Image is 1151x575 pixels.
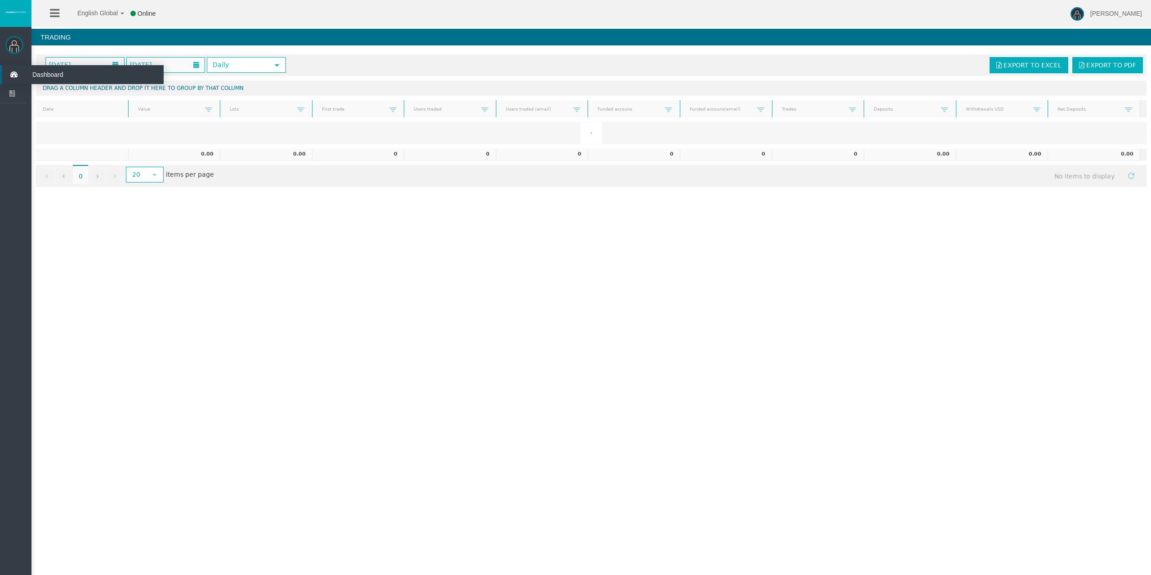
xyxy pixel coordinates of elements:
[31,29,1151,45] h4: Trading
[273,62,281,69] span: select
[1124,168,1139,183] a: Refresh
[312,149,404,160] td: 0
[26,65,114,84] span: Dashboard
[66,9,118,17] span: English Global
[680,149,772,160] td: 0
[864,149,956,160] td: 0.00
[990,57,1068,73] a: Export to Excel
[500,103,573,115] a: Users traded (email)
[37,103,127,116] a: Date
[73,165,88,184] span: 0
[124,168,214,183] span: items per page
[1072,57,1143,73] a: Export to PDF
[60,173,67,180] span: Go to the previous page
[138,10,156,17] span: Online
[956,149,1048,160] td: 0.00
[36,80,1147,96] div: Drag a column header and drop it here to group by that column
[127,168,146,182] span: 20
[127,58,154,71] span: [DATE]
[772,149,864,160] td: 0
[132,103,205,115] a: Value
[46,58,73,71] span: [DATE]
[220,149,312,160] td: 0.00
[496,149,588,160] td: 0
[1004,62,1062,69] span: Export to Excel
[2,65,164,84] a: Dashboard
[107,168,123,184] a: Go to the last page
[128,149,220,160] td: 0.00
[684,103,757,115] a: Funded accouns(email)
[1048,149,1140,160] td: 0.00
[224,103,297,115] a: Lots
[208,58,269,72] span: Daily
[151,171,158,178] span: select
[588,149,680,160] td: 0
[408,103,481,115] a: Users traded
[1128,172,1135,179] span: Refresh
[43,173,50,180] span: Go to the first page
[55,168,71,184] a: Go to the previous page
[1086,62,1136,69] span: Export to PDF
[112,173,119,180] span: Go to the last page
[868,103,941,115] a: Deposits
[316,103,389,115] a: First trade
[776,103,849,115] a: Trades
[38,168,54,184] a: Go to the first page
[1071,7,1084,21] img: user-image
[4,10,27,14] img: logo.svg
[94,173,101,180] span: Go to the next page
[592,103,665,115] a: Funded accouns
[1090,10,1142,17] span: [PERSON_NAME]
[404,149,496,160] td: 0
[89,168,106,184] a: Go to the next page
[1052,103,1125,115] a: Net Deposits
[960,103,1033,115] a: Withdrawals USD
[1046,168,1123,184] span: No items to display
